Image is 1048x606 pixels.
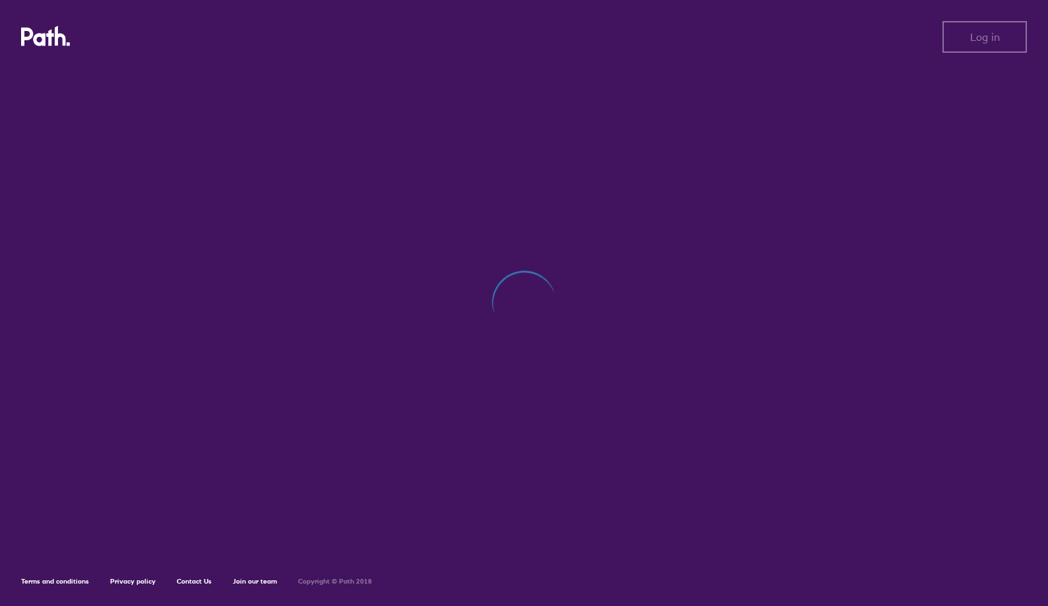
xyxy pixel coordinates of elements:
a: Privacy policy [110,577,156,586]
span: Log in [970,31,1000,43]
h6: Copyright © Path 2018 [298,578,372,586]
a: Contact Us [177,577,212,586]
button: Log in [942,21,1027,53]
a: Terms and conditions [21,577,89,586]
a: Join our team [233,577,277,586]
